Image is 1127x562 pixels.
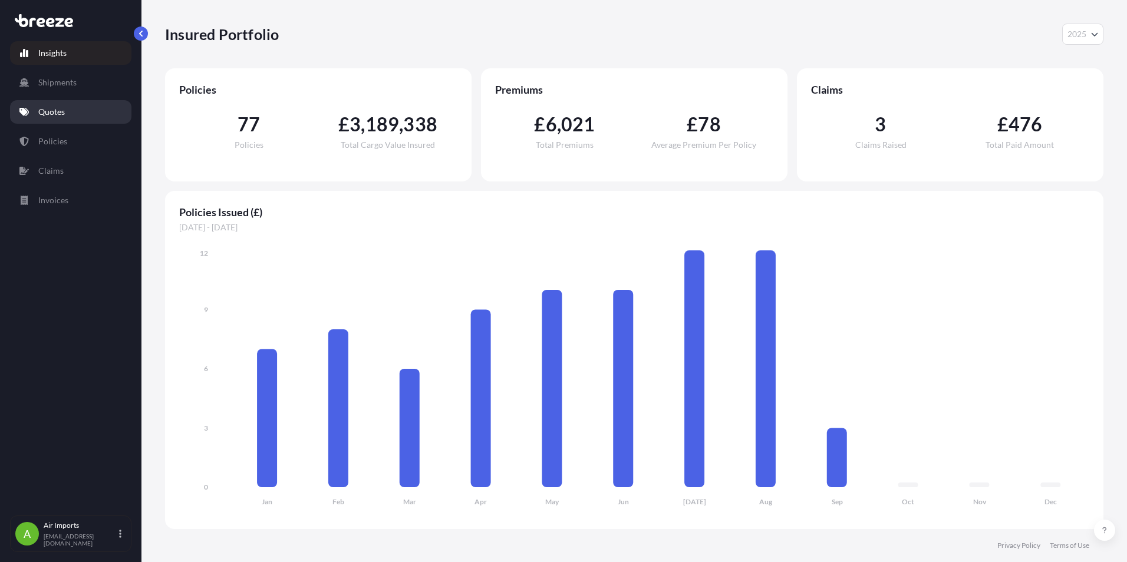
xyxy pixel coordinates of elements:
a: Shipments [10,71,131,94]
p: [EMAIL_ADDRESS][DOMAIN_NAME] [44,533,117,547]
tspan: Jun [618,497,629,506]
span: Policies Issued (£) [179,205,1089,219]
tspan: Sep [832,497,843,506]
p: Claims [38,165,64,177]
a: Claims [10,159,131,183]
tspan: Dec [1044,497,1057,506]
tspan: Jan [262,497,272,506]
tspan: Mar [403,497,416,506]
span: £ [338,115,350,134]
span: Policies [235,141,263,149]
span: £ [687,115,698,134]
span: Total Premiums [536,141,594,149]
a: Quotes [10,100,131,124]
span: 2025 [1067,28,1086,40]
span: Premiums [495,82,773,97]
tspan: 9 [204,305,208,314]
tspan: Aug [759,497,773,506]
span: £ [997,115,1009,134]
span: 021 [561,115,595,134]
span: [DATE] - [DATE] [179,222,1089,233]
span: 6 [546,115,557,134]
span: 476 [1009,115,1043,134]
span: Average Premium Per Policy [651,141,756,149]
a: Policies [10,130,131,153]
a: Insights [10,41,131,65]
tspan: 0 [204,482,208,491]
button: Year Selector [1062,24,1103,45]
span: Policies [179,82,457,97]
tspan: [DATE] [683,497,706,506]
span: A [24,528,31,540]
span: Total Cargo Value Insured [341,141,435,149]
p: Insured Portfolio [165,25,279,44]
tspan: 3 [204,424,208,432]
span: £ [534,115,545,134]
a: Terms of Use [1050,541,1089,550]
span: , [557,115,561,134]
p: Quotes [38,106,65,118]
span: Claims Raised [855,141,907,149]
span: Claims [811,82,1089,97]
tspan: Apr [474,497,487,506]
tspan: 12 [200,249,208,257]
span: 3 [875,115,886,134]
tspan: 6 [204,364,208,373]
span: 77 [238,115,260,134]
tspan: May [545,497,559,506]
tspan: Feb [332,497,344,506]
tspan: Nov [973,497,987,506]
p: Insights [38,47,67,59]
span: 3 [350,115,361,134]
span: , [399,115,403,134]
p: Invoices [38,194,68,206]
span: 189 [365,115,400,134]
a: Privacy Policy [997,541,1040,550]
a: Invoices [10,189,131,212]
span: , [361,115,365,134]
span: Total Paid Amount [986,141,1054,149]
span: 338 [403,115,437,134]
span: 78 [698,115,720,134]
p: Air Imports [44,521,117,530]
p: Shipments [38,77,77,88]
tspan: Oct [902,497,914,506]
p: Policies [38,135,67,147]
